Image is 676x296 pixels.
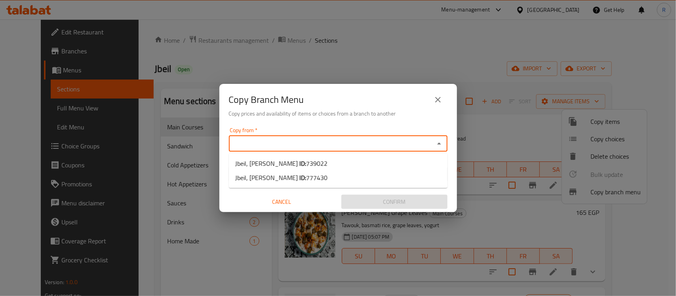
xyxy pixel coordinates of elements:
h6: Copy prices and availability of items or choices from a branch to another [229,109,447,118]
b: ID: [299,172,306,184]
span: 777430 [306,172,328,184]
button: Close [434,138,445,149]
span: Jbeil, [PERSON_NAME] [235,159,328,168]
button: close [428,90,447,109]
span: 739022 [306,157,328,169]
span: Cancel [232,197,332,207]
b: ID: [299,157,306,169]
span: Jbeil, [PERSON_NAME] [235,173,328,182]
h2: Copy Branch Menu [229,93,304,106]
button: Cancel [229,195,335,209]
